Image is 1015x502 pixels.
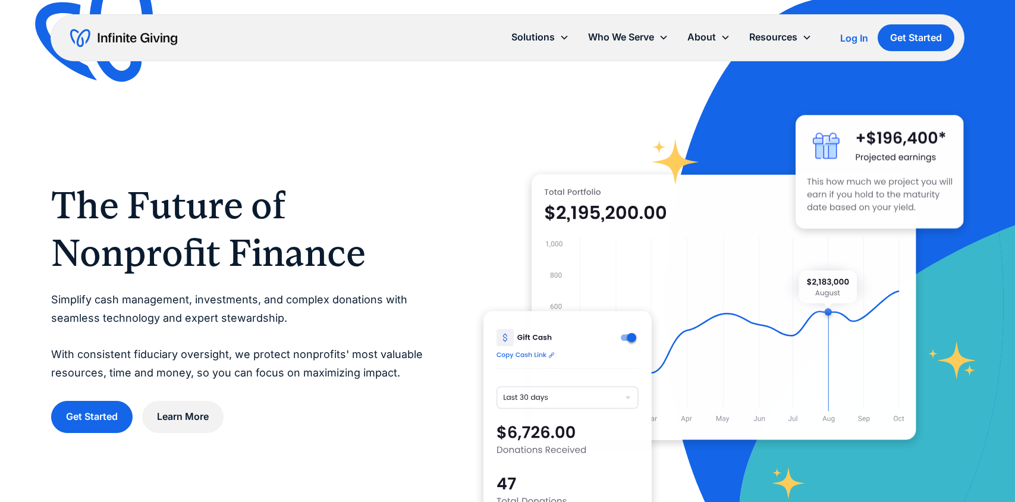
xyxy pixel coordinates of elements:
[51,291,436,382] p: Simplify cash management, investments, and complex donations with seamless technology and expert ...
[687,29,716,45] div: About
[502,24,579,50] div: Solutions
[532,174,916,440] img: nonprofit donation platform
[51,181,436,277] h1: The Future of Nonprofit Finance
[878,24,954,51] a: Get Started
[678,24,740,50] div: About
[840,33,868,43] div: Log In
[588,29,654,45] div: Who We Serve
[142,401,224,432] a: Learn More
[579,24,678,50] div: Who We Serve
[70,29,177,48] a: home
[928,341,976,379] img: fundraising star
[749,29,797,45] div: Resources
[51,401,133,432] a: Get Started
[511,29,555,45] div: Solutions
[840,31,868,45] a: Log In
[740,24,821,50] div: Resources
